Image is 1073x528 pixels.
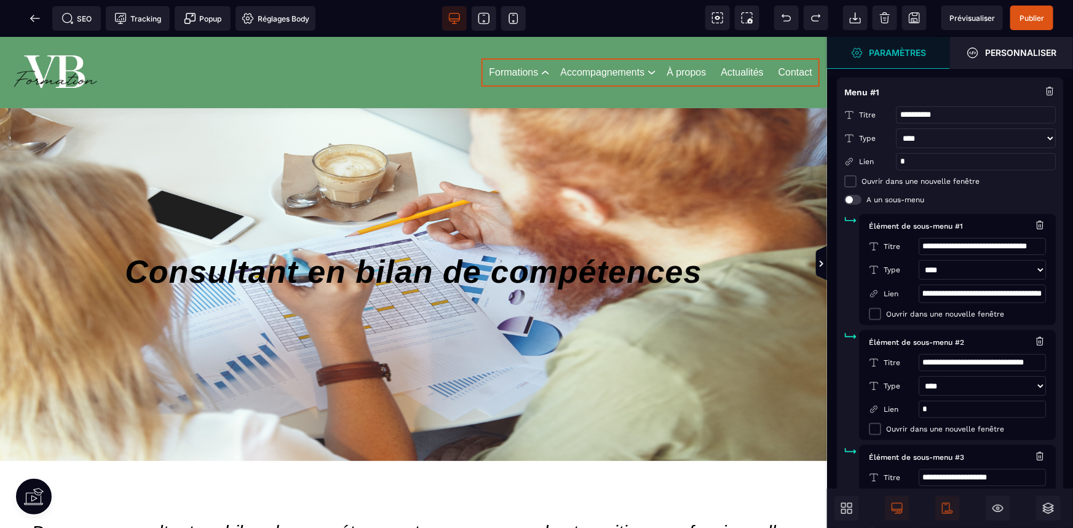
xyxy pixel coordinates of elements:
[501,6,526,31] span: Voir mobile
[442,6,467,31] span: Voir bureau
[106,6,170,31] span: Code de suivi
[236,6,315,31] span: Favicon
[560,28,644,44] a: Accompagnements
[844,86,879,98] h4: Menu #1
[114,12,161,25] span: Tracking
[861,177,980,186] span: Ouvrir dans une nouvelle fenêtre
[23,6,47,31] span: Retour
[721,28,763,44] a: Actualités
[667,28,706,44] a: À propos
[735,6,759,30] span: Capture d'écran
[834,496,859,521] span: Ouvrir les blocs
[705,6,730,30] span: Voir les composants
[843,6,868,30] span: Importer
[844,134,896,143] span: Type
[184,12,222,25] span: Popup
[844,111,896,119] span: Titre
[869,405,919,414] span: Lien
[941,6,1003,30] span: Aperçu
[886,425,1004,433] span: Ouvrir dans une nouvelle fenêtre
[950,37,1073,69] span: Ouvrir le gestionnaire de styles
[949,14,995,23] span: Prévisualiser
[472,6,496,31] span: Voir tablette
[869,453,964,462] span: Élément de sous-menu #3
[844,157,896,166] span: Lien
[778,28,812,44] a: Contact
[175,6,231,31] span: Créer une alerte modale
[1020,14,1044,23] span: Publier
[935,496,960,521] span: Afficher le mobile
[986,496,1010,521] span: Masquer le bloc
[31,485,403,505] span: Devenez consultant en bilan de compétences
[886,310,1004,318] span: Ouvrir dans une nouvelle fenêtre
[804,6,828,30] span: Rétablir
[869,382,919,390] span: Type
[869,358,919,367] span: Titre
[125,217,702,253] span: Consultant en bilan de compétences
[902,6,927,30] span: Enregistrer
[52,6,101,31] span: Métadata SEO
[869,222,963,231] span: Élément de sous-menu #1
[10,6,101,66] img: 86a4aa658127570b91344bfc39bbf4eb_Blanc_sur_fond_vert.png
[827,37,950,69] span: Ouvrir le gestionnaire de styles
[869,338,964,347] span: Élément de sous-menu #2
[885,496,909,521] span: Afficher le desktop
[827,246,839,283] span: Afficher les vues
[869,48,927,57] strong: Paramètres
[1010,6,1053,30] span: Enregistrer le contenu
[869,242,919,251] span: Titre
[1036,496,1061,521] span: Ouvrir les calques
[873,6,897,30] span: Nettoyage
[61,12,92,25] span: SEO
[774,6,799,30] span: Défaire
[866,195,924,204] span: A un sous-menu
[869,473,919,482] span: Titre
[869,290,919,298] span: Lien
[242,12,309,25] span: Réglages Body
[489,28,538,44] a: Formations
[869,266,919,274] span: Type
[985,48,1056,57] strong: Personnaliser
